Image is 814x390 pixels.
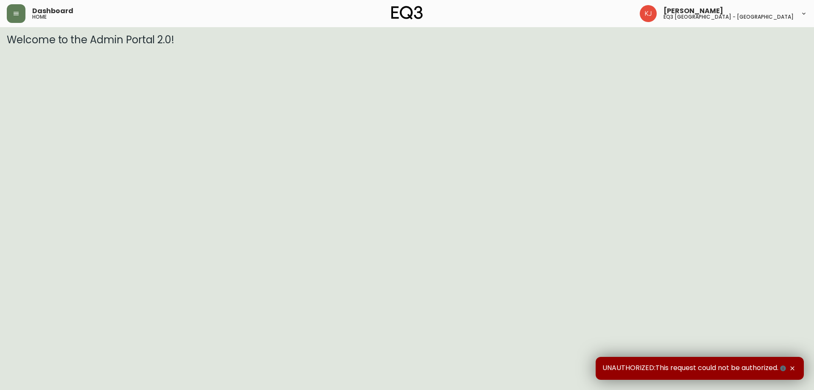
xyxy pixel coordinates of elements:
[391,6,423,20] img: logo
[663,8,723,14] span: [PERSON_NAME]
[32,14,47,20] h5: home
[32,8,73,14] span: Dashboard
[7,34,807,46] h3: Welcome to the Admin Portal 2.0!
[663,14,794,20] h5: eq3 [GEOGRAPHIC_DATA] - [GEOGRAPHIC_DATA]
[640,5,657,22] img: 24a625d34e264d2520941288c4a55f8e
[602,364,788,373] span: UNAUTHORIZED:This request could not be authorized.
